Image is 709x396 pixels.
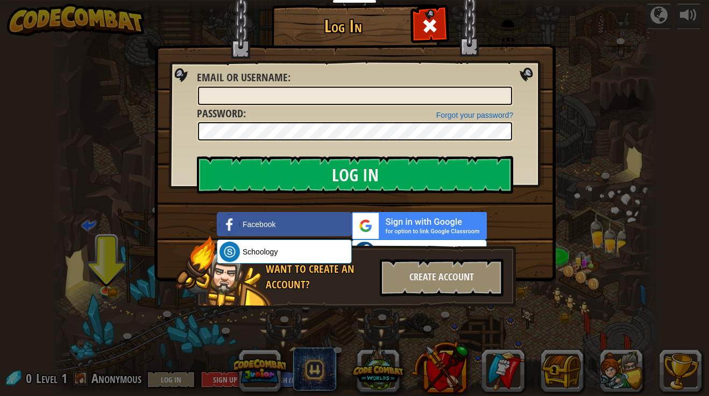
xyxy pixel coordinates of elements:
span: Password [197,106,243,121]
div: Create Account [380,259,504,296]
span: Facebook [243,219,275,230]
label: : [197,70,290,86]
h1: Log In [274,17,412,36]
span: Schoology [243,246,278,257]
img: schoology.png [219,242,240,262]
a: Forgot your password? [436,111,513,119]
div: Want to create an account? [266,261,373,292]
span: Email or Username [197,70,288,84]
input: Log In [197,156,513,194]
img: gplus_sso_button2.svg [352,212,487,239]
label: : [197,106,246,122]
img: facebook_small.png [219,214,240,235]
